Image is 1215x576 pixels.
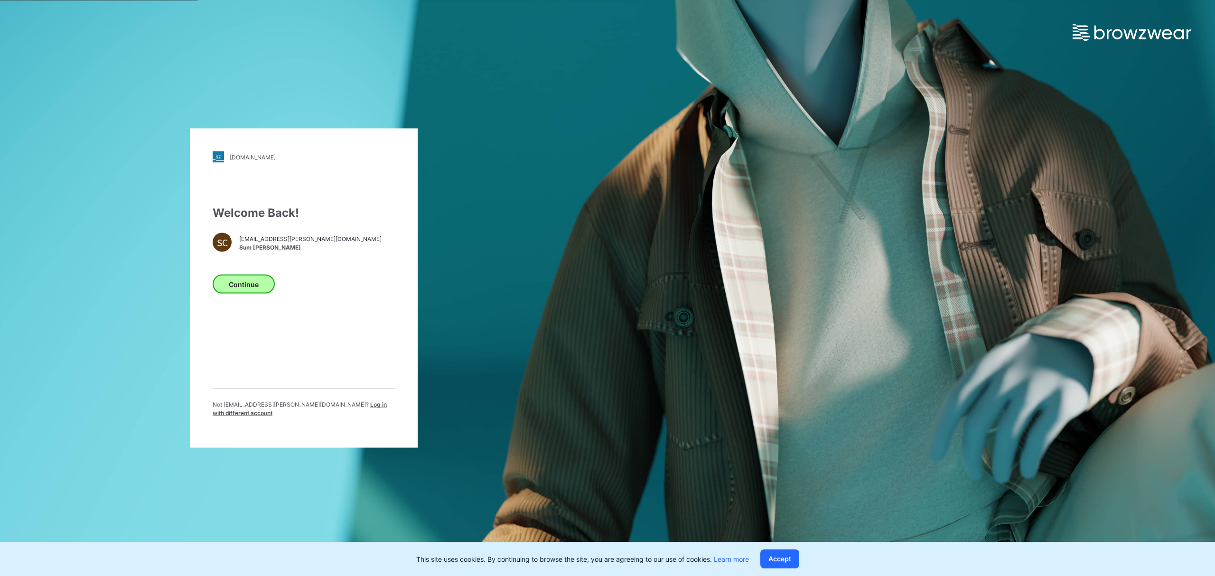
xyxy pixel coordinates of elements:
img: stylezone-logo.562084cfcfab977791bfbf7441f1a819.svg [213,151,224,163]
span: Sum [PERSON_NAME] [239,243,382,251]
img: browzwear-logo.e42bd6dac1945053ebaf764b6aa21510.svg [1073,24,1191,41]
p: This site uses cookies. By continuing to browse the site, you are agreeing to our use of cookies. [416,554,749,564]
p: Not [EMAIL_ADDRESS][PERSON_NAME][DOMAIN_NAME] ? [213,400,395,418]
a: [DOMAIN_NAME] [213,151,395,163]
a: Learn more [714,555,749,563]
div: [DOMAIN_NAME] [230,153,276,160]
button: Accept [760,549,799,568]
div: Welcome Back! [213,204,395,222]
div: SC [213,233,232,252]
span: [EMAIL_ADDRESS][PERSON_NAME][DOMAIN_NAME] [239,234,382,243]
button: Continue [213,275,275,294]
